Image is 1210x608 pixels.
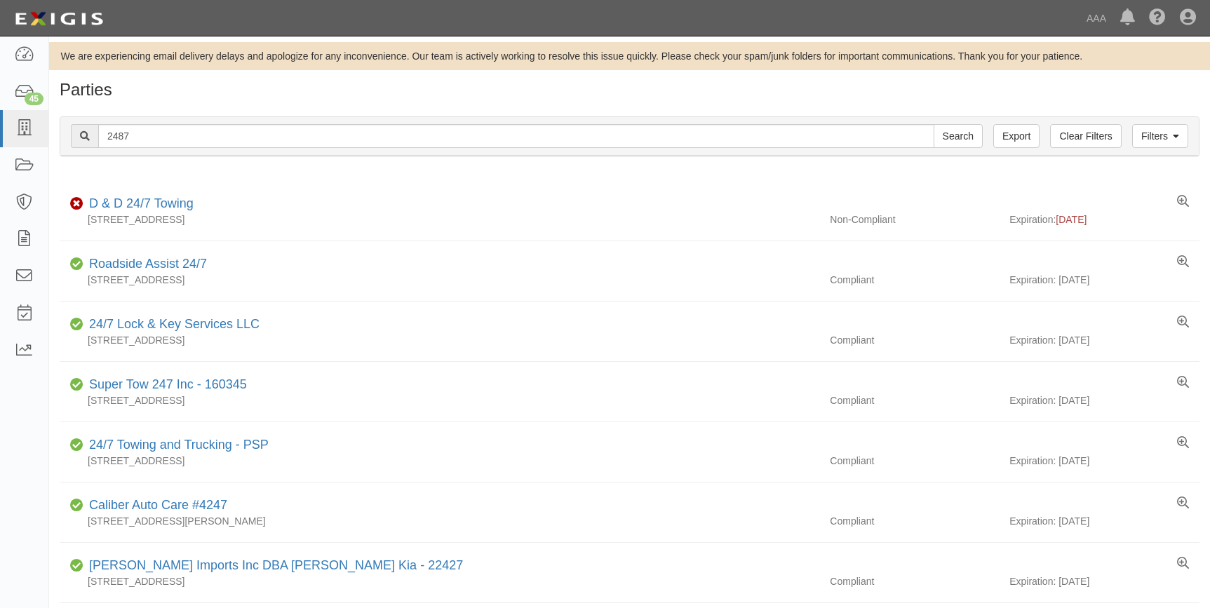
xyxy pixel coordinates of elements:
[70,501,83,511] i: Compliant
[60,212,819,227] div: [STREET_ADDRESS]
[819,574,1009,588] div: Compliant
[60,393,819,407] div: [STREET_ADDRESS]
[1009,393,1199,407] div: Expiration: [DATE]
[83,316,260,334] div: 24/7 Lock & Key Services LLC
[60,273,819,287] div: [STREET_ADDRESS]
[89,196,194,210] a: D & D 24/7 Towing
[49,49,1210,63] div: We are experiencing email delivery delays and apologize for any inconvenience. Our team is active...
[70,199,83,209] i: Non-Compliant
[60,514,819,528] div: [STREET_ADDRESS][PERSON_NAME]
[25,93,43,105] div: 45
[1009,514,1199,528] div: Expiration: [DATE]
[1177,195,1189,209] a: View results summary
[1177,436,1189,450] a: View results summary
[819,212,1009,227] div: Non-Compliant
[993,124,1040,148] a: Export
[89,317,260,331] a: 24/7 Lock & Key Services LLC
[1050,124,1121,148] a: Clear Filters
[1177,316,1189,330] a: View results summary
[89,377,247,391] a: Super Tow 247 Inc - 160345
[819,454,1009,468] div: Compliant
[1080,4,1113,32] a: AAA
[819,273,1009,287] div: Compliant
[1056,214,1087,225] span: [DATE]
[934,124,983,148] input: Search
[83,557,463,575] div: Sames Imports Inc DBA Sames Kia - 22427
[1149,10,1166,27] i: Help Center - Complianz
[819,333,1009,347] div: Compliant
[89,257,207,271] a: Roadside Assist 24/7
[60,333,819,347] div: [STREET_ADDRESS]
[98,124,934,148] input: Search
[70,440,83,450] i: Compliant
[60,81,1199,99] h1: Parties
[70,561,83,571] i: Compliant
[70,259,83,269] i: Compliant
[1177,255,1189,269] a: View results summary
[1177,557,1189,571] a: View results summary
[819,514,1009,528] div: Compliant
[1132,124,1188,148] a: Filters
[89,438,269,452] a: 24/7 Towing and Trucking - PSP
[1177,496,1189,511] a: View results summary
[83,195,194,213] div: D & D 24/7 Towing
[1009,574,1199,588] div: Expiration: [DATE]
[70,380,83,390] i: Compliant
[819,393,1009,407] div: Compliant
[60,454,819,468] div: [STREET_ADDRESS]
[89,558,463,572] a: [PERSON_NAME] Imports Inc DBA [PERSON_NAME] Kia - 22427
[83,376,247,394] div: Super Tow 247 Inc - 160345
[60,574,819,588] div: [STREET_ADDRESS]
[1009,212,1199,227] div: Expiration:
[11,6,107,32] img: logo-5460c22ac91f19d4615b14bd174203de0afe785f0fc80cf4dbbc73dc1793850b.png
[83,255,207,273] div: Roadside Assist 24/7
[1009,454,1199,468] div: Expiration: [DATE]
[1009,273,1199,287] div: Expiration: [DATE]
[83,496,227,515] div: Caliber Auto Care #4247
[83,436,269,454] div: 24/7 Towing and Trucking - PSP
[89,498,227,512] a: Caliber Auto Care #4247
[70,320,83,330] i: Compliant
[1009,333,1199,347] div: Expiration: [DATE]
[1177,376,1189,390] a: View results summary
